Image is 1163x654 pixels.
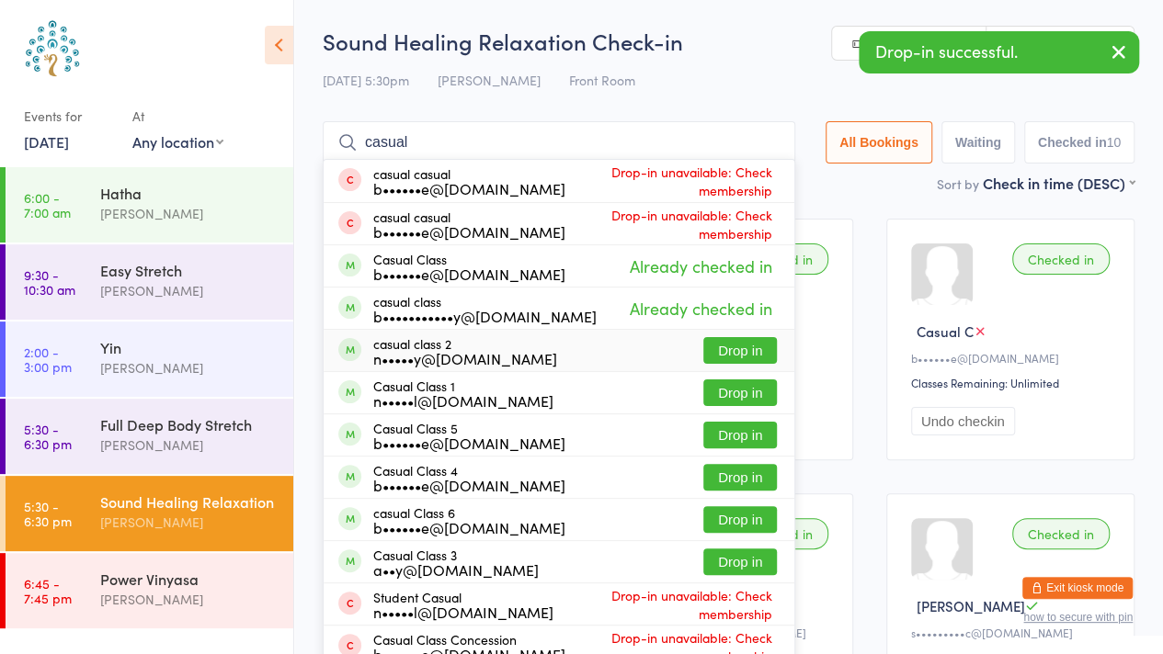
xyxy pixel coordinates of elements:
button: how to secure with pin [1023,611,1133,624]
div: casual class 2 [373,336,557,366]
a: 9:30 -10:30 amEasy Stretch[PERSON_NAME] [6,244,293,320]
div: [PERSON_NAME] [100,280,278,301]
time: 5:30 - 6:30 pm [24,499,72,528]
div: Casual Class 4 [373,463,565,492]
button: Drop in [703,506,777,533]
div: n•••••l@[DOMAIN_NAME] [373,604,553,619]
button: Exit kiosk mode [1022,577,1133,599]
div: Checked in [1012,243,1110,275]
span: Drop-in unavailable: Check membership [565,201,777,247]
label: Sort by [937,175,979,193]
div: At [132,101,223,131]
div: [PERSON_NAME] [100,589,278,610]
div: casual casual [373,209,565,239]
div: Casual Class 5 [373,421,565,450]
div: Easy Stretch [100,260,278,280]
div: Checked in [1012,518,1110,549]
div: Casual Class [373,252,565,281]
time: 6:45 - 7:45 pm [24,576,72,605]
button: Drop in [703,422,777,448]
a: 2:00 -3:00 pmYin[PERSON_NAME] [6,321,293,397]
div: Check in time (DESC) [983,173,1134,193]
button: Drop in [703,464,777,490]
div: a••y@[DOMAIN_NAME] [373,562,539,577]
input: Search [323,121,795,163]
div: Events for [24,101,114,131]
div: Power Vinyasa [100,569,278,589]
div: [PERSON_NAME] [100,357,278,378]
a: 5:30 -6:30 pmFull Deep Body Stretch[PERSON_NAME] [6,399,293,474]
div: Casual Class 1 [373,378,553,408]
div: s•••••••••c@[DOMAIN_NAME] [911,625,1115,640]
img: Australian School of Meditation & Yoga [18,14,87,83]
button: All Bookings [826,121,932,163]
div: Any location [132,131,223,152]
div: Sound Healing Relaxation [100,491,278,512]
div: Yin [100,337,278,357]
span: Already checked in [625,292,777,324]
div: n•••••l@[DOMAIN_NAME] [373,393,553,408]
div: [PERSON_NAME] [100,512,278,533]
div: casual casual [373,166,565,196]
button: Waiting [941,121,1015,163]
div: b••••••e@[DOMAIN_NAME] [373,478,565,492]
a: 6:45 -7:45 pmPower Vinyasa[PERSON_NAME] [6,553,293,628]
div: b••••••e@[DOMAIN_NAME] [373,224,565,239]
span: Casual C [917,321,974,341]
div: [PERSON_NAME] [100,434,278,456]
button: Undo checkin [911,407,1015,435]
div: n•••••y@[DOMAIN_NAME] [373,351,557,366]
div: casual Class 6 [373,505,565,535]
h2: Sound Healing Relaxation Check-in [323,26,1134,56]
time: 2:00 - 3:00 pm [24,344,72,374]
time: 5:30 - 6:30 pm [24,422,72,451]
a: [DATE] [24,131,69,152]
div: casual class [373,294,597,323]
span: Front Room [569,71,635,89]
div: b••••••e@[DOMAIN_NAME] [373,181,565,196]
time: 9:30 - 10:30 am [24,267,75,297]
div: Hatha [100,183,278,203]
div: Full Deep Body Stretch [100,414,278,434]
div: b••••••e@[DOMAIN_NAME] [373,520,565,535]
time: 6:00 - 7:00 am [24,190,71,220]
a: 5:30 -6:30 pmSound Healing Relaxation[PERSON_NAME] [6,476,293,551]
div: b•••••••••••y@[DOMAIN_NAME] [373,309,597,323]
span: Already checked in [625,250,777,282]
button: Drop in [703,548,777,575]
div: b••••••e@[DOMAIN_NAME] [373,435,565,450]
div: [PERSON_NAME] [100,203,278,224]
div: b••••••e@[DOMAIN_NAME] [373,266,565,281]
span: Drop-in unavailable: Check membership [565,158,777,204]
button: Drop in [703,337,777,364]
span: Drop-in unavailable: Check membership [553,581,777,627]
div: 10 [1106,135,1121,150]
span: [PERSON_NAME] [917,596,1025,615]
div: Drop-in successful. [859,31,1139,73]
div: b••••••e@[DOMAIN_NAME] [911,350,1115,366]
a: 6:00 -7:00 amHatha[PERSON_NAME] [6,167,293,242]
span: [PERSON_NAME] [438,71,541,89]
div: Student Casual [373,590,553,619]
div: Casual Class 3 [373,547,539,577]
span: [DATE] 5:30pm [323,71,409,89]
div: Classes Remaining: Unlimited [911,375,1115,390]
button: Checked in10 [1024,121,1134,163]
button: Drop in [703,379,777,406]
